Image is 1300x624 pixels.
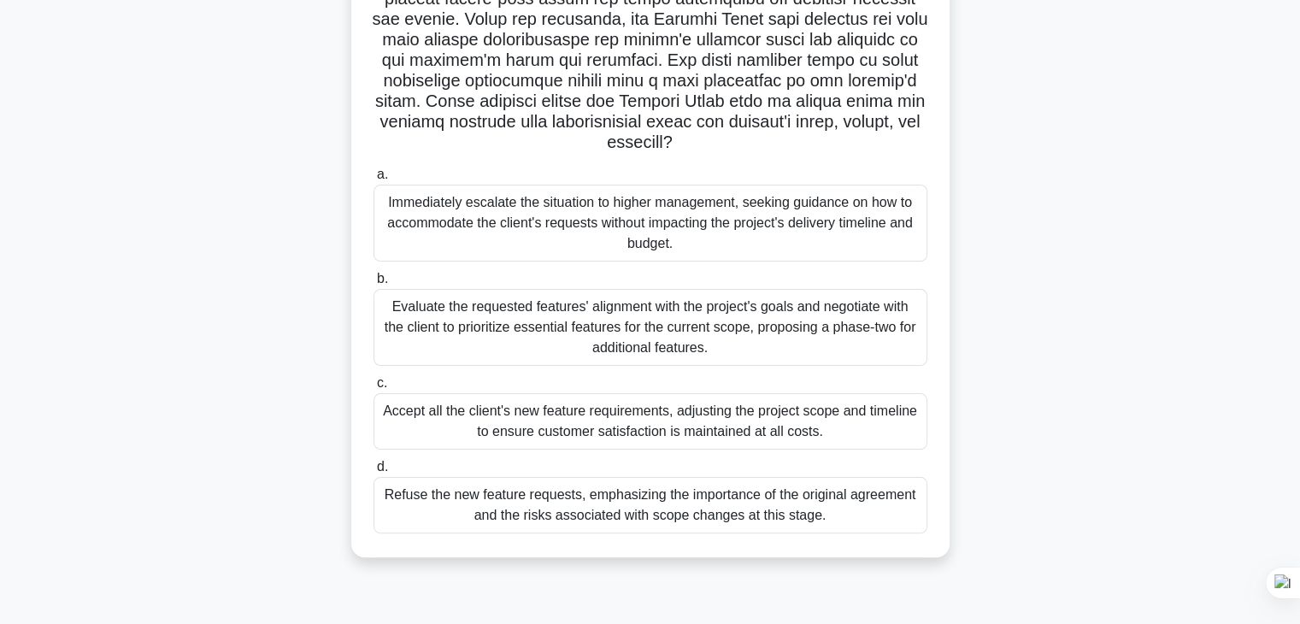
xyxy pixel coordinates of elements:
span: d. [377,459,388,474]
div: Immediately escalate the situation to higher management, seeking guidance on how to accommodate t... [374,185,927,262]
span: a. [377,167,388,181]
span: b. [377,271,388,286]
div: Evaluate the requested features' alignment with the project's goals and negotiate with the client... [374,289,927,366]
span: c. [377,375,387,390]
div: Refuse the new feature requests, emphasizing the importance of the original agreement and the ris... [374,477,927,533]
div: Accept all the client's new feature requirements, adjusting the project scope and timeline to ens... [374,393,927,450]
